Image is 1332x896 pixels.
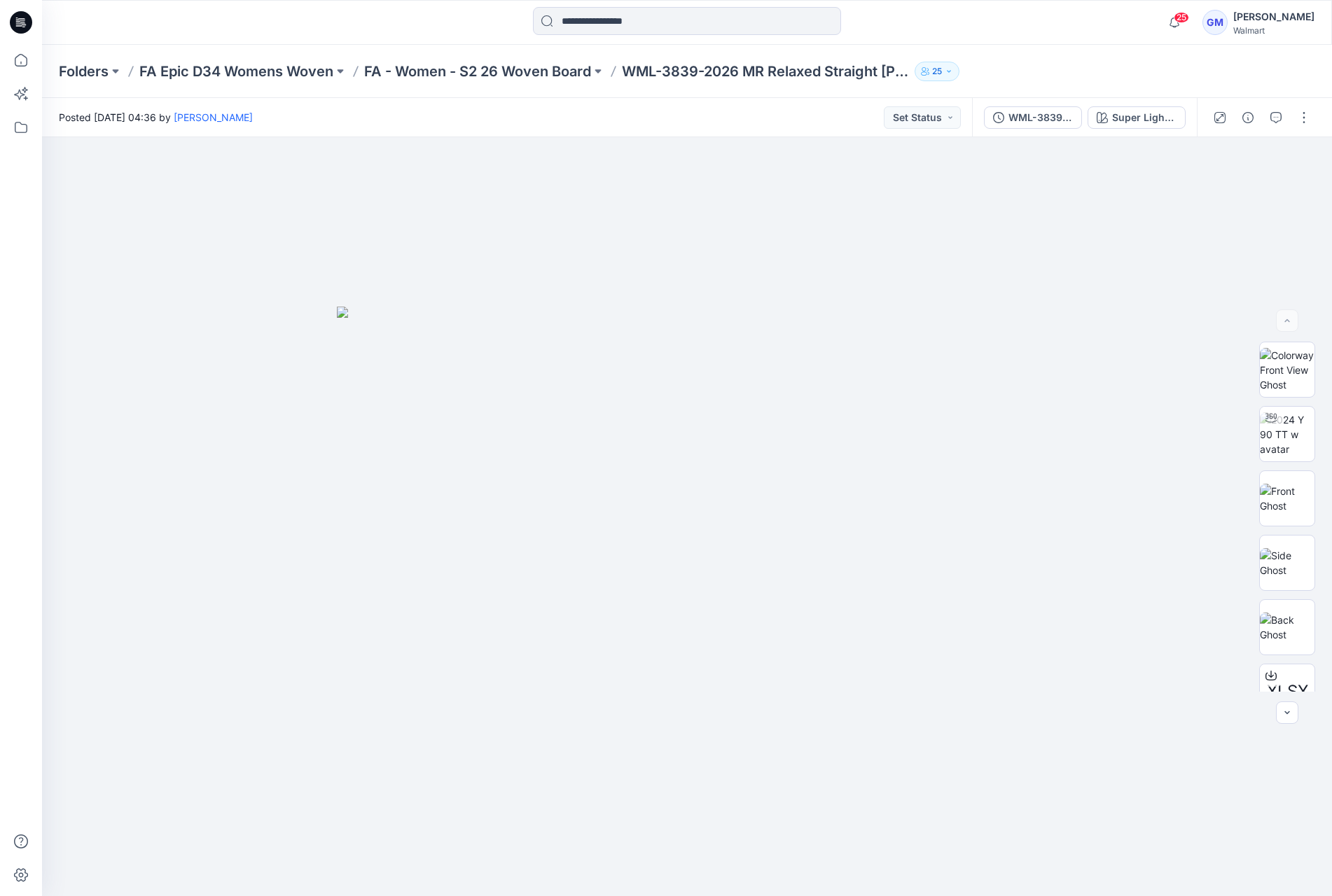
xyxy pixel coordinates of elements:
img: Front Ghost [1260,484,1314,513]
span: 25 [1174,12,1189,23]
div: WML-3839-2026 MR Relaxed Straight Carpenter_Full Colorway [1008,110,1073,125]
img: eyJhbGciOiJIUzI1NiIsImtpZCI6IjAiLCJzbHQiOiJzZXMiLCJ0eXAiOiJKV1QifQ.eyJkYXRhIjp7InR5cGUiOiJzdG9yYW... [337,307,1037,896]
div: Walmart [1233,25,1314,36]
button: Details [1237,106,1259,129]
div: Super Light Wash [1112,110,1177,125]
p: WML-3839-2026 MR Relaxed Straight [PERSON_NAME] [622,62,909,81]
a: FA Epic D34 Womens Woven [139,62,333,81]
div: GM [1202,10,1228,35]
button: 25 [915,62,959,81]
img: Side Ghost [1260,548,1314,577]
a: Folders [59,62,109,81]
p: 25 [932,64,942,79]
img: 2024 Y 90 TT w avatar [1260,412,1314,456]
button: WML-3839-2026 MR Relaxed Straight Carpenter_Full Colorway [984,106,1082,129]
span: Posted [DATE] 04:36 by [59,110,253,125]
span: XLSX [1267,679,1308,704]
a: [PERSON_NAME] [174,111,253,123]
div: [PERSON_NAME] [1233,8,1314,25]
img: Back Ghost [1260,612,1314,642]
img: Colorway Front View Ghost [1260,348,1314,392]
a: FA - Women - S2 26 Woven Board [364,62,591,81]
button: Super Light Wash [1088,106,1186,129]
